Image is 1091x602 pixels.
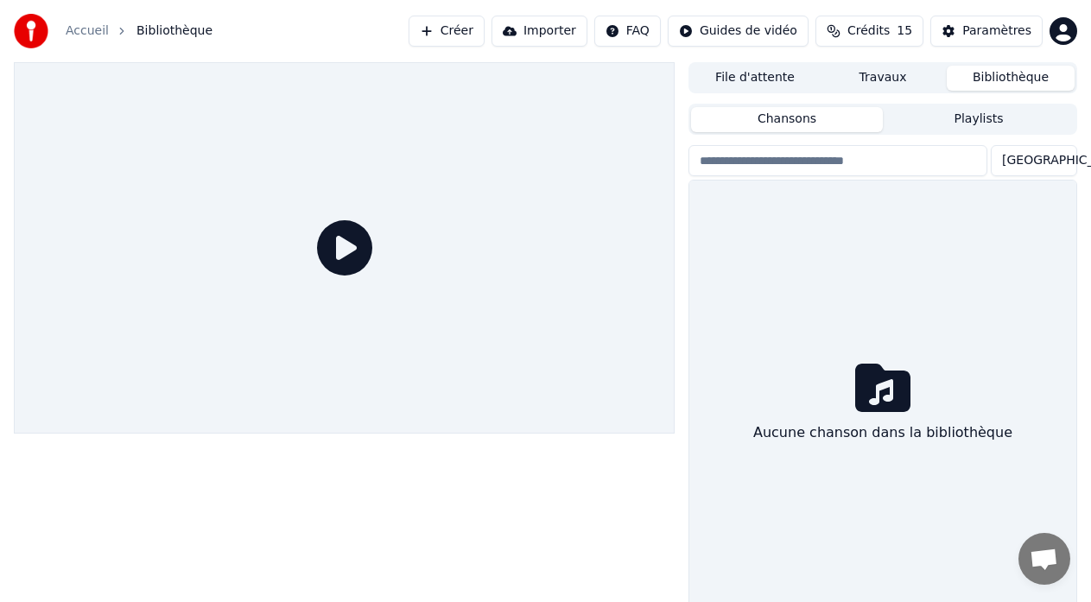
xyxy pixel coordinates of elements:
[691,66,819,91] button: File d'attente
[962,22,1031,40] div: Paramètres
[691,107,883,132] button: Chansons
[930,16,1043,47] button: Paramètres
[815,16,923,47] button: Crédits15
[847,22,890,40] span: Crédits
[492,16,587,47] button: Importer
[897,22,912,40] span: 15
[66,22,212,40] nav: breadcrumb
[1018,533,1070,585] div: Ouvrir le chat
[594,16,661,47] button: FAQ
[136,22,212,40] span: Bibliothèque
[746,415,1019,450] div: Aucune chanson dans la bibliothèque
[409,16,485,47] button: Créer
[883,107,1075,132] button: Playlists
[947,66,1075,91] button: Bibliothèque
[66,22,109,40] a: Accueil
[14,14,48,48] img: youka
[819,66,947,91] button: Travaux
[668,16,809,47] button: Guides de vidéo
